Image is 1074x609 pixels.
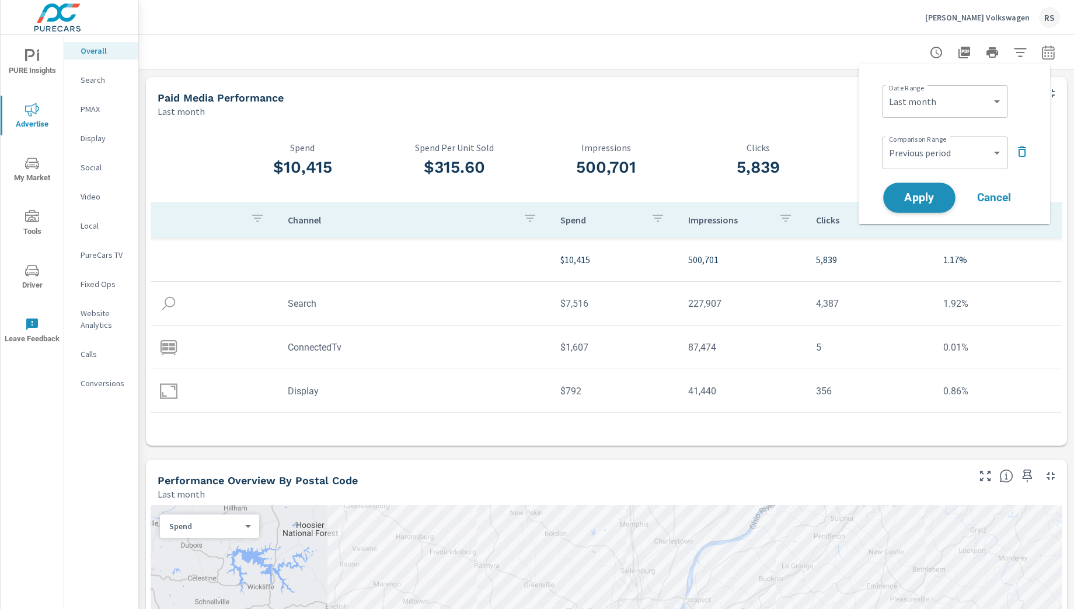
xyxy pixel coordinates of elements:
p: Website Analytics [81,307,129,331]
td: Search [278,289,552,318]
span: Tools [4,210,60,239]
div: Local [64,217,138,235]
p: 500,701 [688,253,797,267]
td: 1.92% [934,289,1062,318]
div: Website Analytics [64,304,138,334]
div: Spend [160,521,250,532]
td: $500 [551,420,679,450]
p: Social [81,162,129,173]
td: 4,387 [807,289,934,318]
p: Spend Per Unit Sold [379,142,531,153]
td: 5 [807,332,934,362]
span: Understand performance data by postal code. Individual postal codes can be selected and expanded ... [999,469,1013,483]
div: PureCars TV [64,246,138,264]
div: Overall [64,42,138,60]
p: Video [81,191,129,202]
span: Advertise [4,103,60,131]
p: Fixed Ops [81,278,129,290]
p: Last month [158,487,205,501]
p: [PERSON_NAME] Volkswagen [925,12,1030,23]
div: RS [1039,7,1060,28]
td: 0.86% [934,376,1062,406]
span: Leave Feedback [4,317,60,346]
span: PURE Insights [4,49,60,78]
h5: Paid Media Performance [158,92,284,104]
p: Local [81,220,129,232]
div: Fixed Ops [64,275,138,293]
p: Clicks [682,142,834,153]
div: Conversions [64,374,138,392]
td: 227,907 [679,289,807,318]
td: 143,880 [679,420,807,450]
td: 0.01% [934,332,1062,362]
div: Display [64,129,138,147]
div: Search [64,71,138,89]
p: CTR [834,142,986,153]
div: PMAX [64,100,138,118]
p: $10,415 [560,253,669,267]
td: $1,607 [551,332,679,362]
p: 1.17% [943,253,1052,267]
td: 87,474 [679,332,807,362]
p: 5,839 [816,253,925,267]
button: Print Report [981,41,1004,64]
p: Spend [226,142,378,153]
td: 356 [807,376,934,406]
h3: 5,839 [682,157,834,177]
p: Overall [81,45,129,57]
p: PMAX [81,103,129,115]
button: Select Date Range [1037,41,1060,64]
div: Social [64,159,138,176]
p: Spend [169,521,240,531]
p: Clicks [816,214,897,226]
img: icon-display.svg [160,382,177,400]
p: Calls [81,348,129,360]
td: Display [278,376,552,406]
button: Apply Filters [1009,41,1032,64]
td: $792 [551,376,679,406]
p: Last month [158,104,205,118]
h3: 1.17% [834,157,986,177]
span: Cancel [971,192,1017,203]
p: Conversions [81,377,129,389]
p: Display [81,132,129,144]
td: 41,440 [679,376,807,406]
td: ConnectedTv [278,332,552,362]
p: Search [81,74,129,86]
p: PureCars TV [81,249,129,261]
td: Social [278,420,552,450]
span: Apply [895,192,943,204]
h5: Performance Overview By Postal Code [158,474,358,487]
td: $7,516 [551,289,679,318]
h3: 500,701 [531,157,682,177]
h3: $315.60 [379,157,531,177]
img: icon-connectedtv.svg [160,338,177,356]
p: Impressions [531,142,682,153]
div: nav menu [1,35,64,357]
button: Apply [883,183,956,213]
td: 0.76% [934,420,1062,450]
button: Make Fullscreen [976,467,995,485]
div: Video [64,188,138,205]
h3: $10,415 [226,157,378,177]
span: Save this to your personalized report [1018,467,1037,485]
button: Minimize Widget [1041,467,1060,485]
span: Driver [4,264,60,292]
td: 1,091 [807,420,934,450]
div: Calls [64,345,138,363]
button: Cancel [959,183,1029,212]
button: "Export Report to PDF" [953,41,976,64]
p: Channel [288,214,514,226]
span: My Market [4,156,60,185]
img: icon-search.svg [160,295,177,312]
p: Impressions [688,214,769,226]
p: Spend [560,214,641,226]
